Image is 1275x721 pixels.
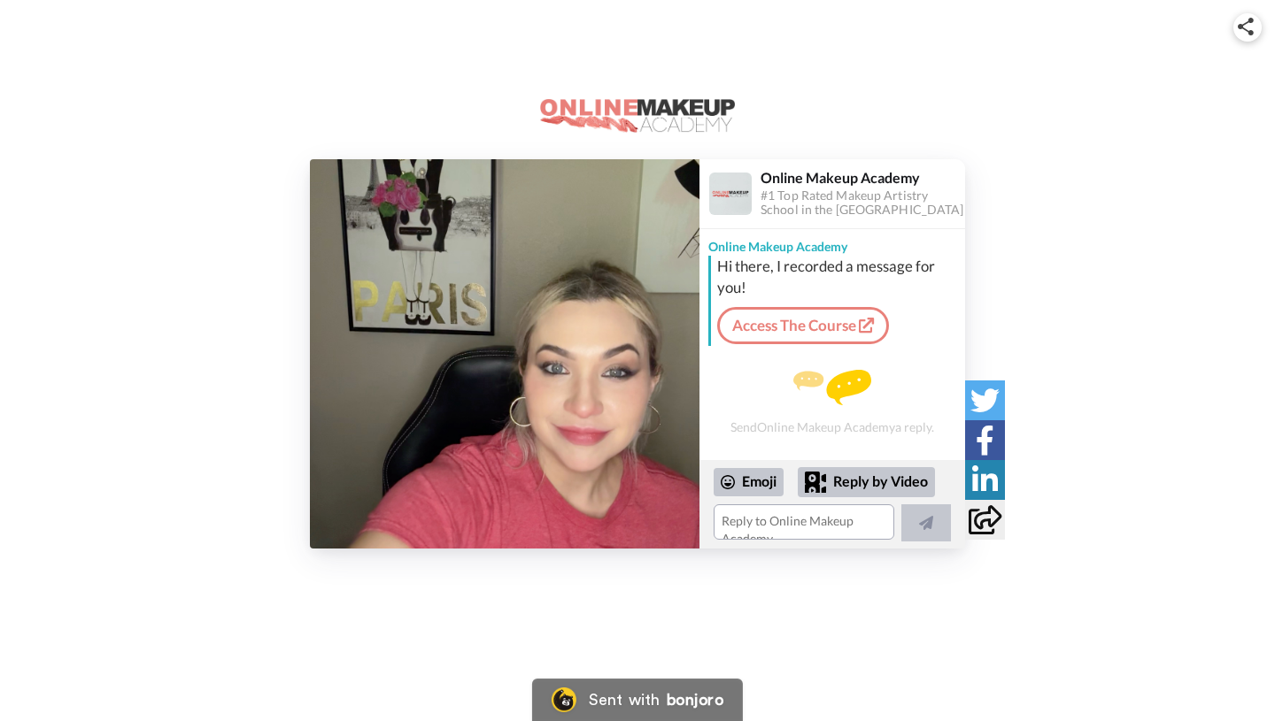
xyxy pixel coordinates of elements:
div: #1 Top Rated Makeup Artistry School in the [GEOGRAPHIC_DATA] [761,188,964,219]
div: Reply by Video [805,472,826,493]
img: message.svg [793,370,871,405]
div: Emoji [714,468,784,496]
img: 821fe5ee-281d-4ff3-993e-62dbfa75691b-thumb.jpg [310,159,699,548]
img: Profile Image [709,173,752,215]
img: logo [540,99,735,133]
div: Send Online Makeup Academy a reply. [699,353,965,451]
a: Access The Course [717,307,889,344]
div: Online Makeup Academy [699,229,965,256]
div: Reply by Video [798,467,935,497]
img: ic_share.svg [1238,18,1254,35]
div: Hi there, I recorded a message for you! [717,256,961,298]
div: Online Makeup Academy [761,169,964,186]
